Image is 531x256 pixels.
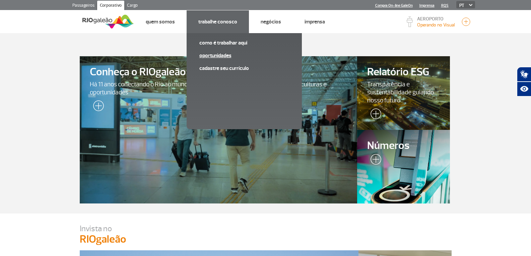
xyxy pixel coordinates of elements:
[305,18,325,25] a: Imprensa
[357,56,450,130] a: Relatório ESGTransparência e sustentabilidade guiando nosso futuro
[367,66,440,78] span: Relatório ESG
[80,234,452,245] p: RIOgaleão
[90,80,347,96] span: Há 11 anos conectando o Rio ao mundo e sendo a porta de entrada para pessoas, culturas e oportuni...
[517,82,531,96] button: Abrir recursos assistivos.
[441,3,449,8] a: RQS
[367,80,440,104] span: Transparência e sustentabilidade guiando nosso futuro
[367,154,381,167] img: leia-mais
[419,3,435,8] a: Imprensa
[367,140,440,152] span: Números
[261,18,281,25] a: Negócios
[367,108,381,122] img: leia-mais
[70,1,97,11] a: Passageiros
[80,224,452,234] p: Invista no
[357,130,450,203] a: Números
[198,18,237,25] a: Trabalhe Conosco
[417,17,455,21] p: AEROPORTO
[199,52,289,59] a: Oportunidades
[146,18,175,25] a: Quem Somos
[517,67,531,82] button: Abrir tradutor de língua de sinais.
[199,65,289,72] a: Cadastre seu currículo
[97,1,124,11] a: Corporativo
[375,3,413,8] a: Compra On-line GaleOn
[90,100,104,114] img: leia-mais
[90,66,347,78] span: Conheça o RIOgaleão
[517,67,531,96] div: Plugin de acessibilidade da Hand Talk.
[417,21,455,28] p: Visibilidade de 10000m
[80,56,357,203] a: Conheça o RIOgaleãoHá 11 anos conectando o Rio ao mundo e sendo a porta de entrada para pessoas, ...
[199,39,289,47] a: Como é trabalhar aqui
[124,1,140,11] a: Cargo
